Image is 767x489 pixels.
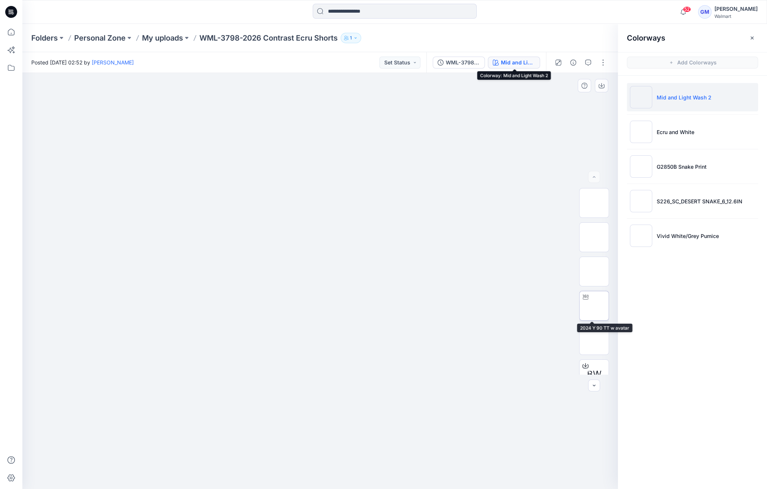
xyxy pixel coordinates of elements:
img: Mid and Light Wash 2 [630,86,652,108]
button: 1 [341,33,361,43]
img: Ecru and White [630,121,652,143]
div: GM [698,5,711,19]
p: Ecru and White [657,128,694,136]
a: Folders [31,33,58,43]
img: Vivid White/Grey Pumice [630,225,652,247]
a: Personal Zone [74,33,126,43]
button: WML-3798-2026 Contrast Ecru Shorts_Full Colorway [433,57,485,69]
p: WML-3798-2026 Contrast Ecru Shorts [199,33,338,43]
button: Details [567,57,579,69]
a: My uploads [142,33,183,43]
span: BW [587,368,602,381]
img: S226_SC_DESERT SNAKE_6_12.6IN [630,190,652,212]
p: S226_SC_DESERT SNAKE_6_12.6IN [657,197,742,205]
div: Mid and Light Wash 2 [501,58,535,67]
div: Walmart [714,13,758,19]
h2: Colorways [627,34,665,42]
p: Mid and Light Wash 2 [657,93,711,101]
div: WML-3798-2026 Contrast Ecru Shorts_Full Colorway [446,58,480,67]
button: Mid and Light Wash 2 [488,57,540,69]
p: 1 [350,34,352,42]
span: 52 [683,6,691,12]
a: [PERSON_NAME] [92,59,134,66]
img: G2850B Snake Print [630,155,652,178]
span: Posted [DATE] 02:52 by [31,58,134,66]
p: Vivid White/Grey Pumice [657,232,719,240]
p: G2850B Snake Print [657,163,707,171]
div: [PERSON_NAME] [714,4,758,13]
